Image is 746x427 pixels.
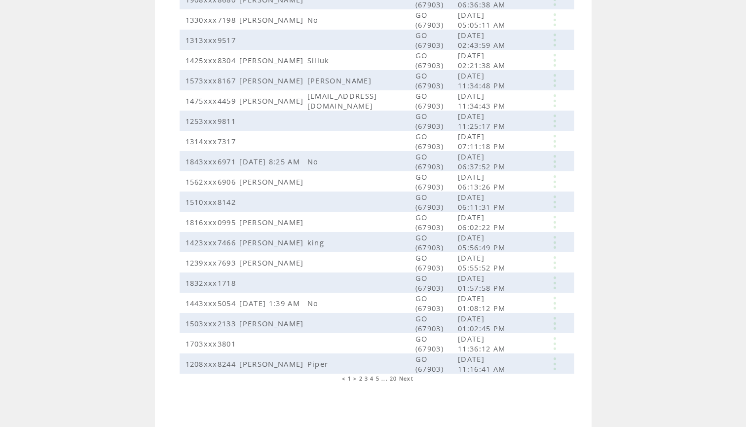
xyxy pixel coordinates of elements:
span: 1832xxx1718 [186,278,239,288]
span: 1562xxx6906 [186,177,239,187]
span: Piper [307,359,331,369]
span: [PERSON_NAME] [239,76,306,85]
span: GO (67903) [415,50,446,70]
span: 1313xxx9517 [186,35,239,45]
span: [DATE] 01:02:45 PM [458,313,508,333]
span: 1330xxx7198 [186,15,239,25]
span: [DATE] 06:37:52 PM [458,152,508,171]
span: GO (67903) [415,30,446,50]
span: 1423xxx7466 [186,237,239,247]
span: GO (67903) [415,91,446,111]
span: [PERSON_NAME] [239,177,306,187]
span: Silluk [307,55,332,65]
span: [DATE] 11:34:43 PM [458,91,508,111]
span: [PERSON_NAME] [239,96,306,106]
span: [PERSON_NAME] [239,318,306,328]
span: 1443xxx5054 [186,298,239,308]
a: 20 [390,375,397,382]
span: [DATE] 11:25:17 PM [458,111,508,131]
span: [PERSON_NAME] [239,15,306,25]
span: 1573xxx8167 [186,76,239,85]
span: [PERSON_NAME] [239,359,306,369]
span: [DATE] 02:43:59 AM [458,30,508,50]
span: GO (67903) [415,334,446,353]
span: GO (67903) [415,212,446,232]
span: GO (67903) [415,131,446,151]
span: [PERSON_NAME] [239,237,306,247]
span: [EMAIL_ADDRESS][DOMAIN_NAME] [307,91,377,111]
span: < 1 > [342,375,357,382]
span: GO (67903) [415,253,446,272]
span: No [307,156,321,166]
span: 1314xxx7317 [186,136,239,146]
span: [DATE] 05:56:49 PM [458,233,508,252]
span: No [307,298,321,308]
span: 1843xxx6971 [186,156,239,166]
span: [DATE] 11:34:48 PM [458,71,508,90]
span: [PERSON_NAME] [239,217,306,227]
span: [DATE] 07:11:18 PM [458,131,508,151]
span: [DATE] 06:13:26 PM [458,172,508,192]
span: GO (67903) [415,293,446,313]
span: [DATE] 05:55:52 PM [458,253,508,272]
span: 1475xxx4459 [186,96,239,106]
span: GO (67903) [415,172,446,192]
a: 4 [370,375,373,382]
span: [DATE] 05:05:11 AM [458,10,508,30]
span: [PERSON_NAME] [307,76,374,85]
span: [DATE] 06:02:22 PM [458,212,508,232]
span: GO (67903) [415,233,446,252]
span: GO (67903) [415,71,446,90]
span: 1816xxx0995 [186,217,239,227]
span: [DATE] 8:25 AM [239,156,302,166]
span: GO (67903) [415,10,446,30]
a: 5 [376,375,379,382]
span: [DATE] 11:16:41 AM [458,354,508,374]
span: 1510xxx8142 [186,197,239,207]
span: 1208xxx8244 [186,359,239,369]
span: 1425xxx8304 [186,55,239,65]
span: [PERSON_NAME] [239,55,306,65]
span: No [307,15,321,25]
span: GO (67903) [415,111,446,131]
span: ... [381,375,388,382]
span: [DATE] 01:57:58 PM [458,273,508,293]
span: [DATE] 01:08:12 PM [458,293,508,313]
span: 1253xxx9811 [186,116,239,126]
span: [DATE] 1:39 AM [239,298,302,308]
span: [DATE] 02:21:38 AM [458,50,508,70]
span: [DATE] 11:36:12 AM [458,334,508,353]
a: Next [399,375,413,382]
a: 2 [359,375,363,382]
span: 1503xxx2133 [186,318,239,328]
span: 1239xxx7693 [186,258,239,268]
span: GO (67903) [415,152,446,171]
span: king [307,237,327,247]
span: 1703xxx3801 [186,339,239,349]
span: [PERSON_NAME] [239,258,306,268]
span: [DATE] 06:11:31 PM [458,192,508,212]
span: GO (67903) [415,192,446,212]
span: GO (67903) [415,313,446,333]
span: GO (67903) [415,354,446,374]
a: 3 [365,375,368,382]
span: GO (67903) [415,273,446,293]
